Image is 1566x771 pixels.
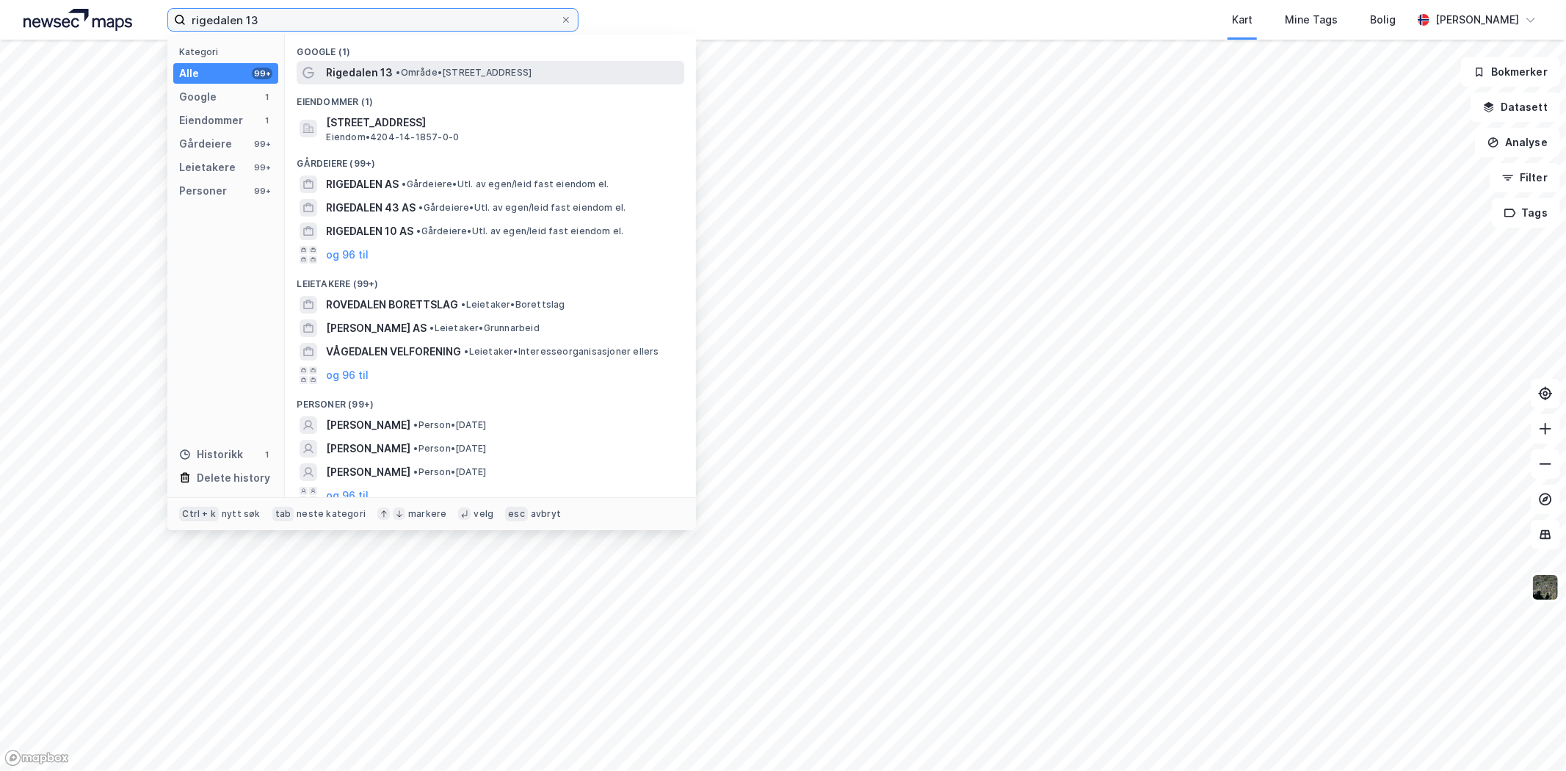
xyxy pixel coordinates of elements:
span: • [413,466,418,477]
div: velg [474,508,493,520]
div: 1 [261,91,272,103]
span: • [429,322,434,333]
span: • [461,299,465,310]
div: Bolig [1370,11,1396,29]
div: Delete history [197,469,270,487]
button: Analyse [1475,128,1560,157]
img: logo.a4113a55bc3d86da70a041830d287a7e.svg [23,9,132,31]
span: Leietaker • Interesseorganisasjoner ellers [464,346,659,358]
span: ROVEDALEN BORETTSLAG [326,296,458,314]
span: Gårdeiere • Utl. av egen/leid fast eiendom el. [416,225,623,237]
span: [PERSON_NAME] [326,440,410,457]
span: • [464,346,468,357]
button: Filter [1490,163,1560,192]
span: RIGEDALEN 10 AS [326,222,413,240]
div: neste kategori [297,508,366,520]
a: Mapbox homepage [4,750,69,767]
span: RIGEDALEN AS [326,175,399,193]
span: [PERSON_NAME] [326,416,410,434]
div: 99+ [252,138,272,150]
div: Kategori [179,46,278,57]
div: Leietakere [179,159,236,176]
span: • [413,419,418,430]
div: 99+ [252,68,272,79]
iframe: Chat Widget [1493,701,1566,771]
span: • [413,443,418,454]
div: avbryt [531,508,561,520]
button: og 96 til [326,366,369,384]
div: Gårdeiere [179,135,232,153]
span: Leietaker • Borettslag [461,299,565,311]
span: [PERSON_NAME] AS [326,319,427,337]
div: Personer [179,182,227,200]
span: Gårdeiere • Utl. av egen/leid fast eiendom el. [402,178,609,190]
button: Bokmerker [1461,57,1560,87]
div: Google (1) [285,35,696,61]
span: Eiendom • 4204-14-1857-0-0 [326,131,459,143]
span: Rigedalen 13 [326,64,393,82]
div: Kart [1232,11,1253,29]
div: markere [408,508,446,520]
span: Person • [DATE] [413,419,486,431]
span: Person • [DATE] [413,443,486,455]
div: Google [179,88,217,106]
div: Gårdeiere (99+) [285,146,696,173]
span: VÅGEDALEN VELFORENING [326,343,461,361]
div: Personer (99+) [285,387,696,413]
div: Mine Tags [1285,11,1338,29]
span: • [416,225,421,236]
img: 9k= [1531,573,1559,601]
div: Alle [179,65,199,82]
button: og 96 til [326,246,369,264]
div: 99+ [252,185,272,197]
button: Datasett [1471,93,1560,122]
div: 1 [261,115,272,126]
input: Søk på adresse, matrikkel, gårdeiere, leietakere eller personer [186,9,560,31]
div: 99+ [252,162,272,173]
span: Leietaker • Grunnarbeid [429,322,539,334]
div: Eiendommer (1) [285,84,696,111]
div: [PERSON_NAME] [1435,11,1519,29]
span: • [396,67,400,78]
span: RIGEDALEN 43 AS [326,199,416,217]
div: tab [272,507,294,521]
span: [PERSON_NAME] [326,463,410,481]
span: [STREET_ADDRESS] [326,114,678,131]
div: Historikk [179,446,243,463]
div: esc [505,507,528,521]
span: • [402,178,406,189]
span: • [418,202,423,213]
div: 1 [261,449,272,460]
span: Område • [STREET_ADDRESS] [396,67,532,79]
div: Eiendommer [179,112,243,129]
button: Tags [1492,198,1560,228]
div: Leietakere (99+) [285,267,696,293]
button: og 96 til [326,487,369,504]
span: Person • [DATE] [413,466,486,478]
div: nytt søk [222,508,261,520]
div: Ctrl + k [179,507,219,521]
span: Gårdeiere • Utl. av egen/leid fast eiendom el. [418,202,626,214]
